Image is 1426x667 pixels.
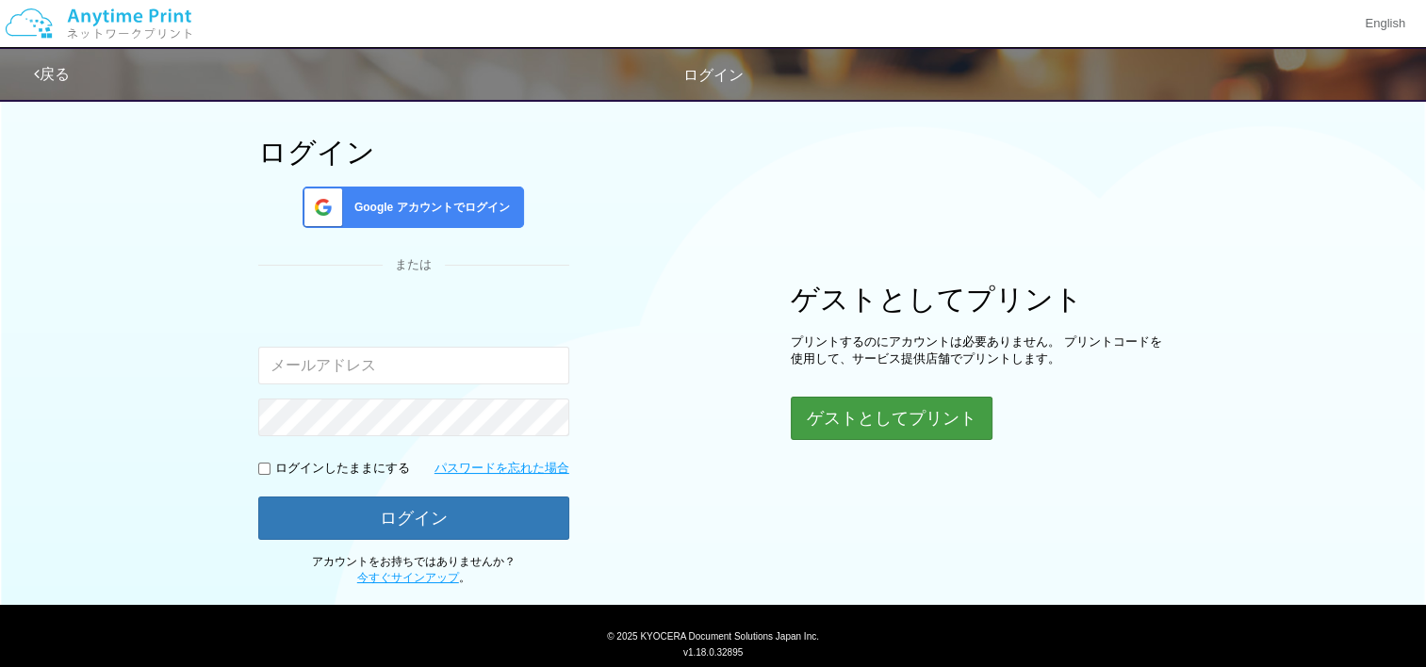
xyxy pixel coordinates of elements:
span: ログイン [683,67,744,83]
button: ログイン [258,496,569,540]
span: Google アカウントでログイン [347,200,510,216]
input: メールアドレス [258,347,569,384]
a: 戻る [34,66,70,82]
button: ゲストとしてプリント [791,397,992,440]
p: プリントするのにアカウントは必要ありません。 プリントコードを使用して、サービス提供店舗でプリントします。 [791,333,1168,368]
a: パスワードを忘れた場合 [434,460,569,478]
h1: ログイン [258,137,569,168]
a: 今すぐサインアップ [357,571,459,584]
p: アカウントをお持ちではありませんか？ [258,554,569,586]
h1: ゲストとしてプリント [791,284,1168,315]
span: 。 [357,571,470,584]
p: ログインしたままにする [275,460,410,478]
span: © 2025 KYOCERA Document Solutions Japan Inc. [607,629,819,642]
div: または [258,256,569,274]
span: v1.18.0.32895 [683,646,743,658]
